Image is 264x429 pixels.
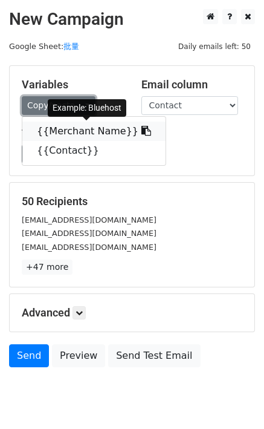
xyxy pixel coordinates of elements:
[22,229,156,238] small: [EMAIL_ADDRESS][DOMAIN_NAME]
[22,260,72,275] a: +47 more
[22,141,166,160] a: {{Contact}}
[9,9,255,30] h2: New Campaign
[22,195,242,208] h5: 50 Recipients
[22,243,156,252] small: [EMAIL_ADDRESS][DOMAIN_NAME]
[22,215,156,224] small: [EMAIL_ADDRESS][DOMAIN_NAME]
[141,78,243,91] h5: Email column
[9,344,49,367] a: Send
[22,96,95,115] a: Copy/paste...
[63,42,79,51] a: 批量
[204,371,264,429] iframe: Chat Widget
[22,122,166,141] a: {{Merchant Name}}
[22,78,123,91] h5: Variables
[52,344,105,367] a: Preview
[9,42,79,51] small: Google Sheet:
[48,99,126,117] div: Example: Bluehost
[22,306,242,319] h5: Advanced
[108,344,200,367] a: Send Test Email
[174,40,255,53] span: Daily emails left: 50
[174,42,255,51] a: Daily emails left: 50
